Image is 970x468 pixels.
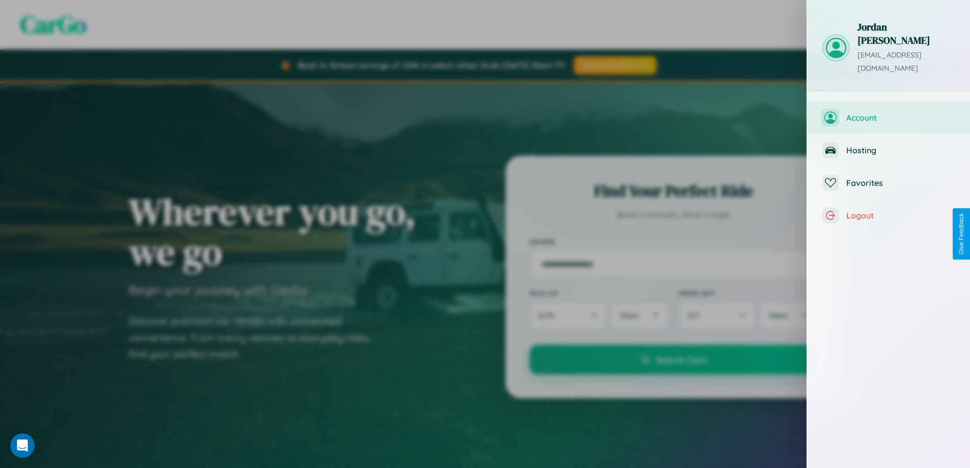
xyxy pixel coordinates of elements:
div: Open Intercom Messenger [10,433,35,458]
button: Favorites [807,167,970,199]
button: Hosting [807,134,970,167]
button: Logout [807,199,970,232]
p: [EMAIL_ADDRESS][DOMAIN_NAME] [857,49,955,75]
div: Give Feedback [958,213,965,255]
span: Favorites [846,178,955,188]
span: Hosting [846,145,955,155]
button: Account [807,101,970,134]
span: Account [846,113,955,123]
h3: Jordan [PERSON_NAME] [857,20,955,47]
span: Logout [846,210,955,221]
